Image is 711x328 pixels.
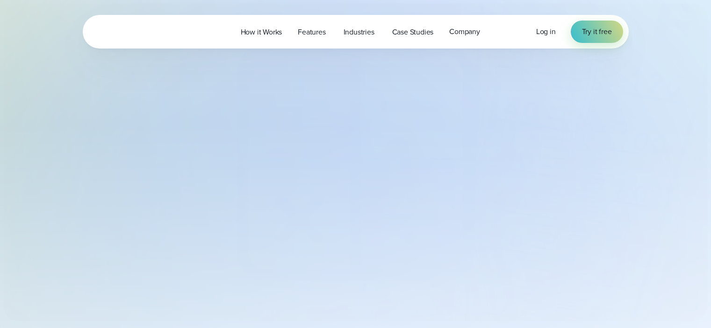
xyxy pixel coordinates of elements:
span: Try it free [582,26,612,37]
span: How it Works [241,27,282,38]
a: How it Works [233,22,290,42]
span: Industries [344,27,374,38]
a: Log in [536,26,556,37]
span: Case Studies [392,27,434,38]
span: Features [298,27,325,38]
a: Case Studies [384,22,442,42]
span: Company [449,26,480,37]
a: Try it free [571,21,623,43]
